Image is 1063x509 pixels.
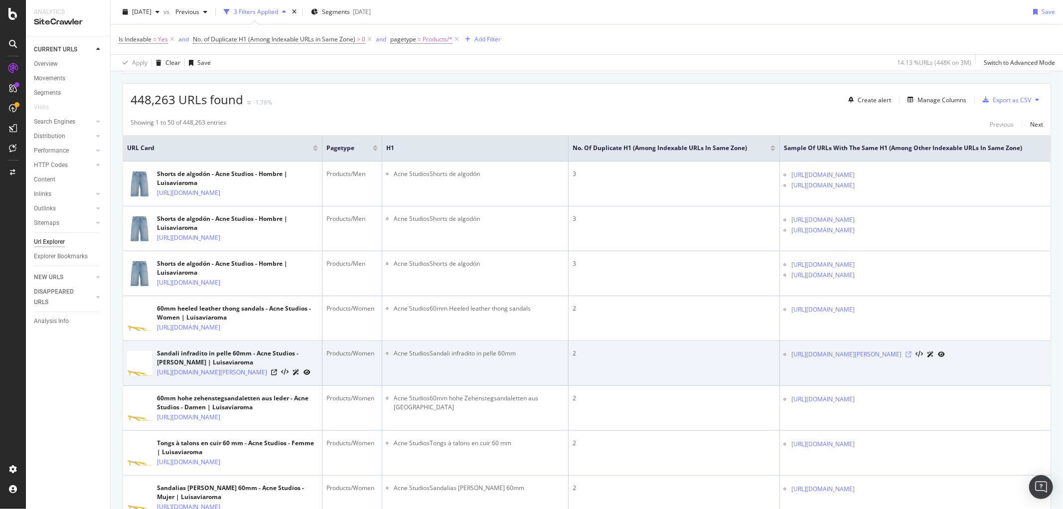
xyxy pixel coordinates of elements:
[34,131,65,142] div: Distribution
[1030,118,1043,130] button: Next
[100,58,108,66] img: tab_keywords_by_traffic_grey.svg
[322,7,350,16] span: Segments
[573,144,756,153] span: No. of Duplicate H1 (Among Indexable URLs in Same Zone)
[34,287,84,308] div: DISAPPEARED URLS
[1029,4,1055,20] button: Save
[326,484,378,493] div: Products/Women
[394,484,564,493] li: Acne StudiosSandalias [PERSON_NAME] 60mm
[185,55,211,71] button: Save
[326,144,358,153] span: pagetype
[326,304,378,313] div: Products/Women
[573,170,775,178] div: 3
[326,349,378,358] div: Products/Women
[153,35,156,43] span: =
[158,32,168,46] span: Yes
[34,160,93,170] a: HTTP Codes
[52,59,76,65] div: Dominio
[990,118,1014,130] button: Previous
[157,394,318,412] div: 60mm hohe zehenstegsandaletten aus leder - Acne Studios - Damen | Luisaviaroma
[791,215,855,225] a: [URL][DOMAIN_NAME]
[119,55,148,71] button: Apply
[927,349,934,359] a: AI Url Details
[573,439,775,448] div: 2
[791,484,855,494] a: [URL][DOMAIN_NAME]
[197,58,211,67] div: Save
[915,351,923,358] button: View HTML Source
[26,26,112,34] div: Dominio: [DOMAIN_NAME]
[791,270,855,280] a: [URL][DOMAIN_NAME]
[791,225,855,235] a: [URL][DOMAIN_NAME]
[906,351,911,357] a: Visit Online Page
[326,394,378,403] div: Products/Women
[34,88,61,98] div: Segments
[917,96,966,104] div: Manage Columns
[34,251,103,262] a: Explorer Bookmarks
[127,212,152,245] img: main image
[376,34,386,44] button: and
[938,349,945,359] a: URL Inspection
[34,8,102,16] div: Analytics
[357,35,360,43] span: >
[979,92,1031,108] button: Export as CSV
[34,287,93,308] a: DISAPPEARED URLS
[34,117,75,127] div: Search Engines
[34,117,93,127] a: Search Engines
[34,73,103,84] a: Movements
[34,174,55,185] div: Content
[394,259,564,268] li: Acne StudiosShorts de algodón
[34,44,77,55] div: CURRENT URLS
[127,257,152,290] img: main image
[127,167,152,200] img: main image
[171,7,199,16] span: Previous
[791,260,855,270] a: [URL][DOMAIN_NAME]
[157,367,267,377] a: [URL][DOMAIN_NAME][PERSON_NAME]
[253,98,272,107] div: -1.76%
[165,58,180,67] div: Clear
[34,102,59,113] a: Visits
[791,305,855,315] a: [URL][DOMAIN_NAME]
[152,55,180,71] button: Clear
[34,251,88,262] div: Explorer Bookmarks
[1030,120,1043,129] div: Next
[171,4,211,20] button: Previous
[290,7,299,17] div: times
[34,272,93,283] a: NEW URLS
[178,35,189,43] div: and
[34,218,93,228] a: Sitemaps
[127,436,152,470] img: main image
[307,4,375,20] button: Segments[DATE]
[984,58,1055,67] div: Switch to Advanced Mode
[34,237,65,247] div: Url Explorer
[34,59,103,69] a: Overview
[193,35,355,43] span: No. of Duplicate H1 (Among Indexable URLs in Same Zone)
[271,369,277,375] a: Visit Online Page
[157,214,318,232] div: Shorts de algodón - Acne Studios - Hombre | Luisaviaroma
[34,316,103,327] a: Analysis Info
[394,170,564,178] li: Acne StudiosShorts de algodón
[34,102,49,113] div: Visits
[993,96,1031,104] div: Export as CSV
[132,58,148,67] div: Apply
[157,259,318,277] div: Shorts de algodón - Acne Studios - Hombre | Luisaviaroma
[34,160,68,170] div: HTTP Codes
[34,316,69,327] div: Analysis Info
[394,304,564,313] li: Acne Studios60mm Heeled leather thong sandals
[34,189,93,199] a: Inlinks
[119,35,152,43] span: Is Indexable
[234,7,278,16] div: 3 Filters Applied
[980,55,1055,71] button: Switch to Advanced Mode
[353,7,371,16] div: [DATE]
[573,259,775,268] div: 3
[127,302,152,335] img: main image
[34,16,102,28] div: SiteCrawler
[573,349,775,358] div: 2
[326,214,378,223] div: Products/Men
[157,233,220,243] a: [URL][DOMAIN_NAME]
[34,146,93,156] a: Performance
[34,44,93,55] a: CURRENT URLS
[157,457,220,467] a: [URL][DOMAIN_NAME]
[157,323,220,333] a: [URL][DOMAIN_NAME]
[791,349,902,359] a: [URL][DOMAIN_NAME][PERSON_NAME]
[16,26,24,34] img: website_grey.svg
[1029,475,1053,499] div: Open Intercom Messenger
